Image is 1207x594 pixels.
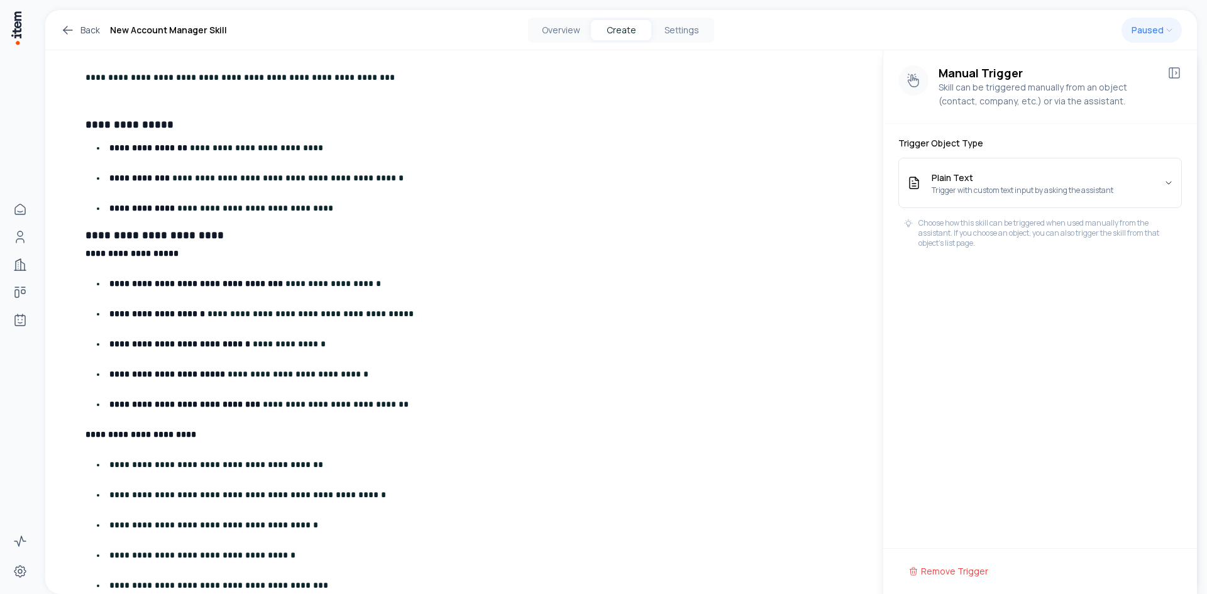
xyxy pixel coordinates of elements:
[110,23,227,38] h1: New Account Manager Skill
[8,280,33,305] a: Deals
[8,224,33,250] a: People
[939,65,1157,80] h3: Manual Trigger
[8,252,33,277] a: Companies
[898,559,998,584] button: Remove Trigger
[531,20,591,40] button: Overview
[8,197,33,222] a: Home
[939,80,1157,108] p: Skill can be triggered manually from an object (contact, company, etc.) or via the assistant.
[591,20,651,40] button: Create
[918,218,1177,248] p: Choose how this skill can be triggered when used manually from the assistant. If you choose an ob...
[8,307,33,333] a: Agents
[60,23,100,38] a: Back
[651,20,712,40] button: Settings
[8,529,33,554] a: Activity
[8,559,33,584] a: Settings
[10,10,23,46] img: Item Brain Logo
[898,139,1182,148] label: Trigger Object Type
